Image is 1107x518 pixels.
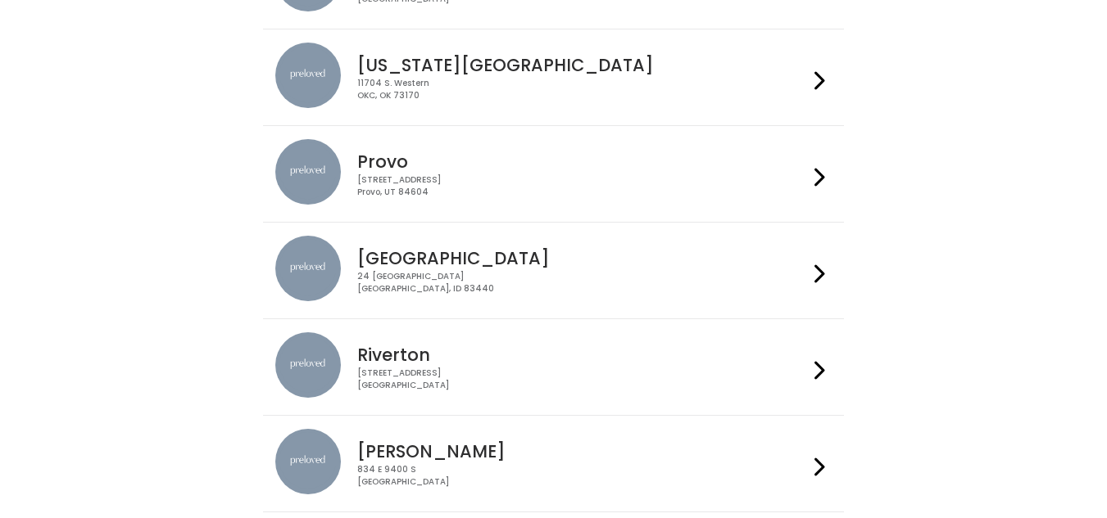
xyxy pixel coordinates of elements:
[275,43,341,108] img: preloved location
[357,78,808,101] div: 11704 S. Western OKC, OK 73170
[357,152,808,171] h4: Provo
[275,236,341,301] img: preloved location
[275,236,832,305] a: preloved location [GEOGRAPHIC_DATA] 24 [GEOGRAPHIC_DATA][GEOGRAPHIC_DATA], ID 83440
[275,43,832,112] a: preloved location [US_STATE][GEOGRAPHIC_DATA] 11704 S. WesternOKC, OK 73170
[357,174,808,198] div: [STREET_ADDRESS] Provo, UT 84604
[275,429,832,498] a: preloved location [PERSON_NAME] 834 E 9400 S[GEOGRAPHIC_DATA]
[357,271,808,295] div: 24 [GEOGRAPHIC_DATA] [GEOGRAPHIC_DATA], ID 83440
[357,464,808,488] div: 834 E 9400 S [GEOGRAPHIC_DATA]
[357,442,808,461] h4: [PERSON_NAME]
[275,429,341,494] img: preloved location
[275,139,832,209] a: preloved location Provo [STREET_ADDRESS]Provo, UT 84604
[275,139,341,205] img: preloved location
[275,332,832,402] a: preloved location Riverton [STREET_ADDRESS][GEOGRAPHIC_DATA]
[275,332,341,398] img: preloved location
[357,56,808,74] h4: [US_STATE][GEOGRAPHIC_DATA]
[357,249,808,268] h4: [GEOGRAPHIC_DATA]
[357,367,808,391] div: [STREET_ADDRESS] [GEOGRAPHIC_DATA]
[357,345,808,364] h4: Riverton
